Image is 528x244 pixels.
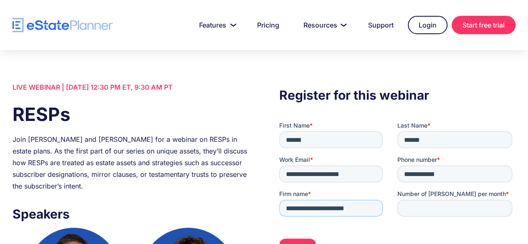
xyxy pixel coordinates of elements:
div: LIVE WEBINAR | [DATE] 12:30 PM ET, 9:30 AM PT [13,81,249,93]
a: Pricing [247,17,289,33]
h3: Speakers [13,204,249,224]
a: Support [358,17,404,33]
a: Start free trial [452,16,515,34]
a: home [13,18,113,33]
a: Resources [293,17,354,33]
h3: Register for this webinar [279,86,515,105]
h1: RESPs [13,101,249,127]
a: Features [189,17,243,33]
a: Login [408,16,447,34]
div: Join [PERSON_NAME] and [PERSON_NAME] for a webinar on RESPs in estate plans. As the first part of... [13,133,249,192]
